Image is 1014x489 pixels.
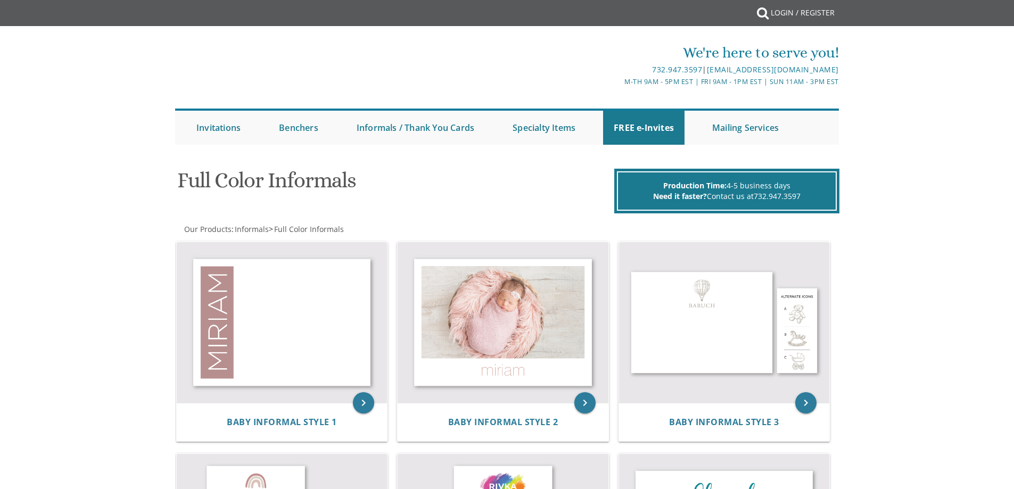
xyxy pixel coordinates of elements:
div: 4-5 business days Contact us at [617,171,837,211]
a: Informals / Thank You Cards [346,111,485,145]
a: 732.947.3597 [754,191,801,201]
a: Baby Informal Style 3 [669,417,779,427]
img: Baby Informal Style 2 [398,242,608,403]
a: Baby Informal Style 1 [227,417,337,427]
a: 732.947.3597 [652,64,702,74]
a: Our Products [183,224,232,234]
img: Baby Informal Style 3 [619,242,830,403]
a: Full Color Informals [273,224,344,234]
img: Baby Informal Style 1 [177,242,388,403]
span: Informals [235,224,269,234]
div: | [397,63,839,76]
a: [EMAIL_ADDRESS][DOMAIN_NAME] [707,64,839,74]
span: Full Color Informals [274,224,344,234]
a: Baby Informal Style 2 [448,417,558,427]
a: keyboard_arrow_right [795,392,817,413]
span: Production Time: [663,180,727,190]
div: M-Th 9am - 5pm EST | Fri 9am - 1pm EST | Sun 11am - 3pm EST [397,76,839,87]
a: FREE e-Invites [603,111,685,145]
span: Baby Informal Style 2 [448,416,558,428]
div: : [175,224,507,235]
span: > [269,224,344,234]
a: Mailing Services [702,111,789,145]
a: Specialty Items [502,111,586,145]
a: Benchers [268,111,329,145]
a: keyboard_arrow_right [353,392,374,413]
span: Baby Informal Style 3 [669,416,779,428]
a: keyboard_arrow_right [574,392,596,413]
span: Need it faster? [653,191,707,201]
a: Invitations [186,111,251,145]
span: Baby Informal Style 1 [227,416,337,428]
a: Informals [234,224,269,234]
div: We're here to serve you! [397,42,839,63]
h1: Full Color Informals [177,169,612,200]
